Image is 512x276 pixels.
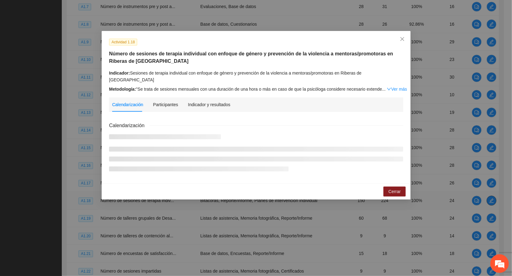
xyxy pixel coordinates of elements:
span: Cerrar [388,188,401,195]
span: Estamos en línea. [36,83,85,145]
span: Calendarización [109,122,150,129]
span: down [387,87,391,91]
div: Calendarización [112,101,143,108]
div: Indicador y resultados [188,101,230,108]
strong: Indicador: [109,71,130,75]
h5: Número de sesiones de terapia individual con enfoque de género y prevención de la violencia a men... [109,50,403,65]
span: Actividad 1.18 [109,39,137,45]
button: Close [394,31,411,48]
span: close [400,37,405,41]
div: Participantes [153,101,178,108]
div: Minimizar ventana de chat en vivo [101,3,116,18]
button: Cerrar [383,187,406,196]
div: "Se trata de sesiones mensuales con una duración de una hora o más en caso de que la psicóloga co... [109,86,403,93]
div: Sesiones de terapia individual con enfoque de género y prevención de la violencia a mentoras/prom... [109,70,403,83]
a: Expand [387,87,407,92]
div: Chatee con nosotros ahora [32,32,104,40]
span: ... [382,87,386,92]
strong: Metodología: [109,87,136,92]
textarea: Escriba su mensaje y pulse “Intro” [3,169,118,191]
